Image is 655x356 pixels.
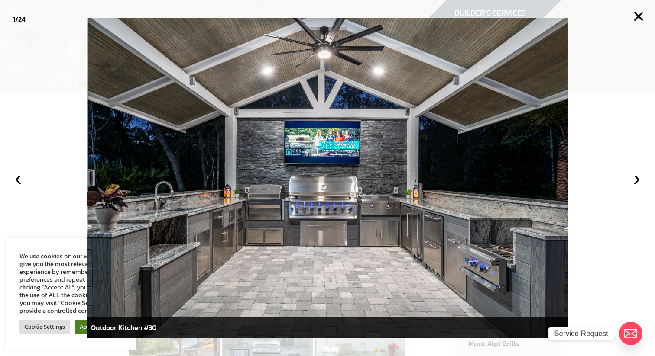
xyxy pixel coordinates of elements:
[18,14,26,24] span: 24
[19,320,70,334] a: Cookie Settings
[629,7,648,26] button: ×
[87,18,568,338] img: outdoor-kitchen-slide.jpg
[13,13,26,26] div: /
[619,322,642,345] a: Email
[87,317,568,338] div: Outdoor Kitchen #30
[9,169,28,188] button: ‹
[75,320,110,334] a: Accept All
[19,252,123,314] div: We use cookies on our website to give you the most relevant experience by remembering your prefer...
[627,169,646,188] button: ›
[13,14,15,24] span: 1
